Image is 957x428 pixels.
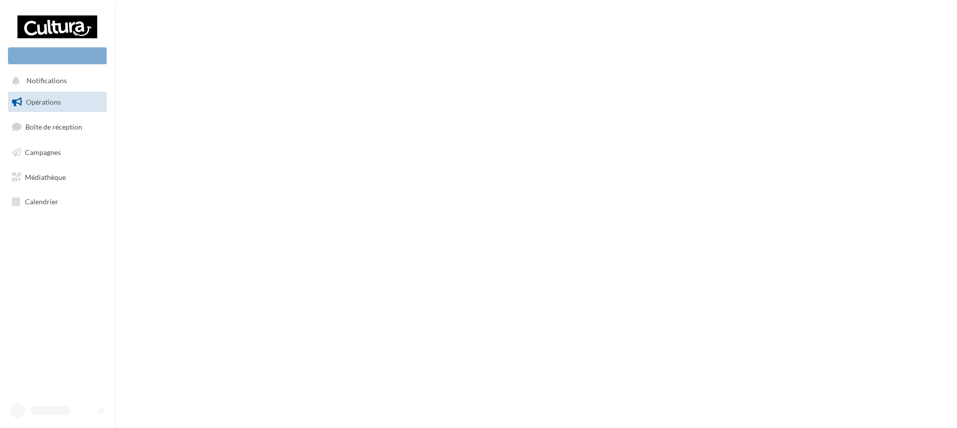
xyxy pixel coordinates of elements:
span: Campagnes [25,148,61,156]
span: Boîte de réception [25,123,82,131]
span: Opérations [26,98,61,106]
span: Notifications [26,77,67,85]
span: Médiathèque [25,172,66,181]
a: Boîte de réception [6,116,109,138]
a: Campagnes [6,142,109,163]
a: Opérations [6,92,109,113]
a: Calendrier [6,191,109,212]
span: Calendrier [25,197,58,206]
a: Médiathèque [6,167,109,188]
div: Nouvelle campagne [8,47,107,64]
